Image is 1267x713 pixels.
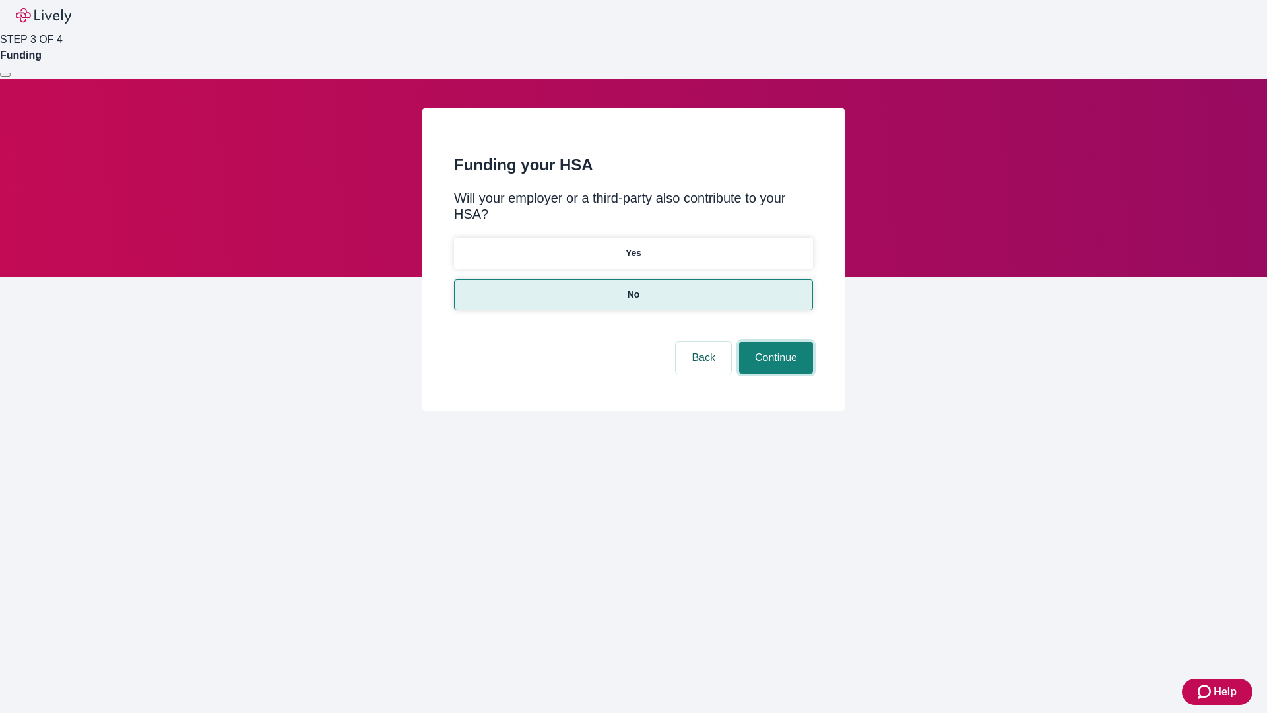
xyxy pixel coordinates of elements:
[454,190,813,222] div: Will your employer or a third-party also contribute to your HSA?
[16,8,71,24] img: Lively
[454,153,813,177] h2: Funding your HSA
[1182,679,1252,705] button: Zendesk support iconHelp
[628,288,640,302] p: No
[739,342,813,374] button: Continue
[1214,684,1237,700] span: Help
[626,246,641,260] p: Yes
[454,238,813,269] button: Yes
[1198,684,1214,700] svg: Zendesk support icon
[676,342,731,374] button: Back
[454,279,813,310] button: No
